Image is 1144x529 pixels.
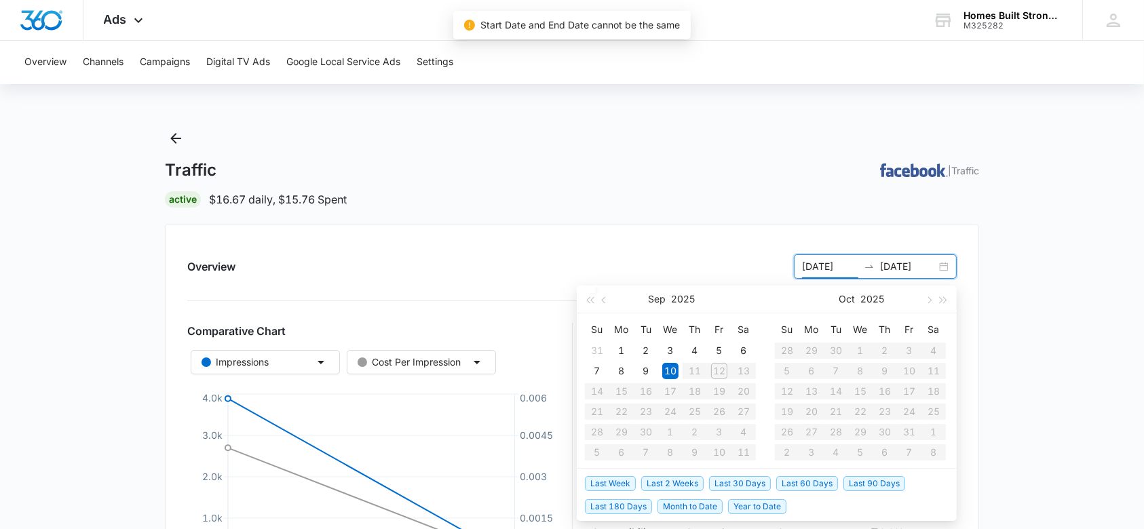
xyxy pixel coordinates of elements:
button: Channels [83,41,123,84]
td: 2025-09-10 [658,361,683,381]
button: Campaigns [140,41,190,84]
div: Impressions [202,355,269,370]
td: 2025-09-06 [731,340,756,361]
img: FACEBOOK [880,163,948,177]
h3: Comparative Chart [187,323,556,339]
button: Digital TV Ads [206,41,270,84]
span: swap-right [864,261,875,272]
span: to [864,261,875,272]
th: Mo [609,319,634,340]
button: 2025 [861,286,885,313]
td: 2025-09-02 [634,340,658,361]
div: 1 [613,342,630,359]
div: 31 [589,342,605,359]
td: 2025-09-09 [634,361,658,381]
div: account id [964,21,1063,31]
div: 10 [662,363,679,379]
span: Month to Date [657,499,723,514]
th: Mo [799,319,824,340]
th: We [658,319,683,340]
div: 6 [736,342,752,359]
button: Settings [417,41,453,84]
td: 2025-09-08 [609,361,634,381]
th: Sa [921,319,946,340]
tspan: 0.003 [520,471,548,482]
input: Start date [802,259,858,274]
span: Last 90 Days [843,476,905,491]
th: Su [775,319,799,340]
td: 2025-09-07 [585,361,609,381]
th: We [848,319,873,340]
td: 2025-08-31 [585,340,609,361]
span: Start Date and End Date cannot be the same [480,19,680,31]
h2: Overview [187,258,235,275]
div: account name [964,10,1063,21]
th: Tu [634,319,658,340]
button: Cost Per Impression [347,350,496,374]
div: 9 [638,363,654,379]
td: 2025-09-03 [658,340,683,361]
tspan: 2.0k [202,471,223,482]
p: | Traffic [948,163,979,178]
span: Last 60 Days [776,476,838,491]
span: Last 30 Days [709,476,771,491]
span: exclamation-circle [464,20,475,31]
span: Ads [104,12,127,26]
td: 2025-09-04 [683,340,707,361]
span: Year to Date [728,499,786,514]
th: Sa [731,319,756,340]
tspan: 4.0k [202,392,223,404]
th: Th [683,319,707,340]
th: Fr [897,319,921,340]
button: Oct [839,286,856,313]
th: Th [873,319,897,340]
th: Fr [707,319,731,340]
button: Back [165,128,187,149]
tspan: 0.0015 [520,512,554,524]
input: End date [880,259,936,274]
div: 5 [711,342,727,359]
button: Google Local Service Ads [286,41,400,84]
tspan: 0.0045 [520,429,554,441]
div: 7 [589,363,605,379]
h1: Traffic [165,160,216,180]
span: Last 180 Days [585,499,652,514]
div: 8 [613,363,630,379]
button: Impressions [191,350,340,374]
button: Sep [649,286,666,313]
span: Last 2 Weeks [641,476,704,491]
td: 2025-09-01 [609,340,634,361]
td: 2025-09-05 [707,340,731,361]
div: 4 [687,342,703,359]
span: Last Week [585,476,636,491]
th: Tu [824,319,848,340]
div: 3 [662,342,679,359]
tspan: 1.0k [202,512,223,524]
tspan: 3.0k [202,429,223,441]
button: 2025 [672,286,695,313]
div: 2 [638,342,654,359]
div: Active [165,191,201,208]
button: Overview [24,41,66,84]
p: $16.67 daily , $15.76 Spent [209,191,347,208]
th: Su [585,319,609,340]
div: Cost Per Impression [358,355,461,370]
tspan: 0.006 [520,392,548,404]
